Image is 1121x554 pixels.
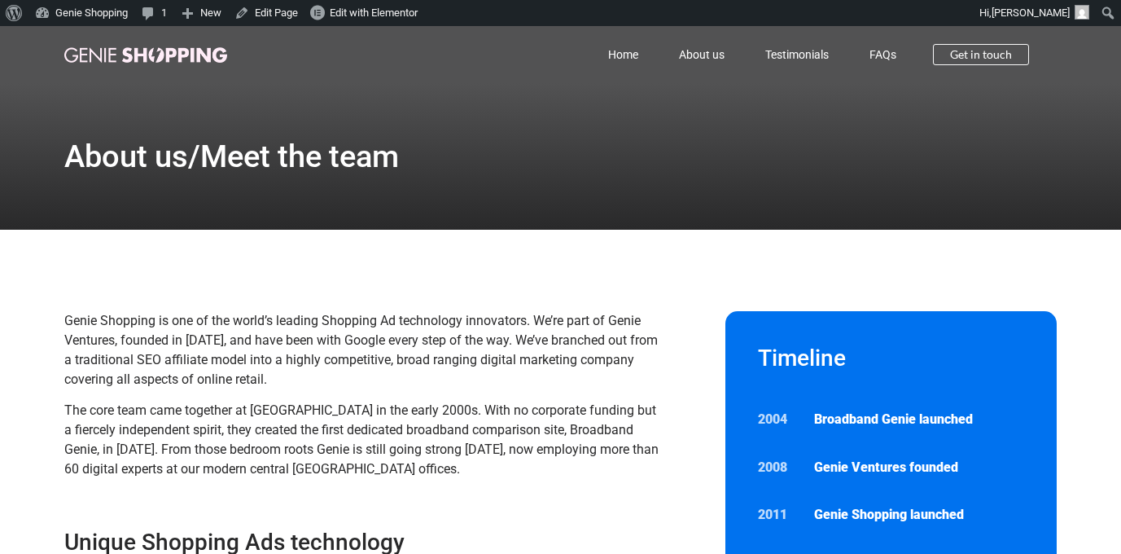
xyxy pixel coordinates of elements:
p: 2008 [758,458,799,477]
p: Genie Ventures founded [814,458,1024,477]
a: FAQs [849,36,917,73]
p: Genie Shopping launched [814,505,1024,525]
span: Genie Shopping is one of the world’s leading Shopping Ad technology innovators. We’re part of Gen... [64,313,658,387]
a: Get in touch [933,44,1029,65]
p: 2011 [758,505,799,525]
nav: Menu [299,36,917,73]
h1: About us/Meet the team [64,141,399,172]
a: Testimonials [745,36,849,73]
span: Get in touch [950,49,1012,60]
img: genie-shopping-logo [64,47,227,63]
span: Edit with Elementor [330,7,418,19]
p: 2004 [758,410,799,429]
span: [PERSON_NAME] [992,7,1070,19]
h2: Timeline [758,344,1025,373]
a: Home [588,36,659,73]
span: The core team came together at [GEOGRAPHIC_DATA] in the early 2000s. With no corporate funding bu... [64,402,659,477]
a: About us [659,36,745,73]
p: Broadband Genie launched [814,410,1024,429]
